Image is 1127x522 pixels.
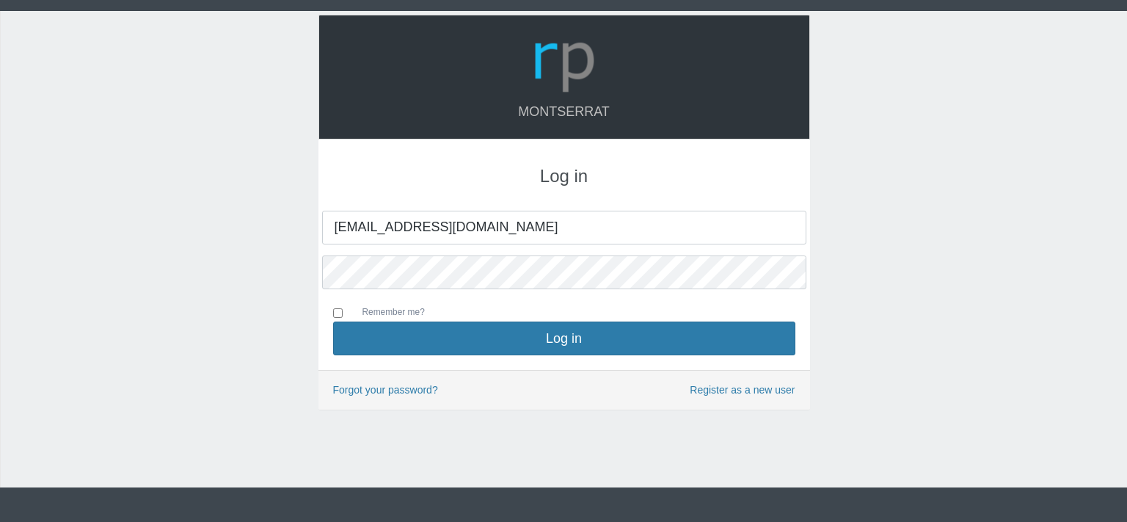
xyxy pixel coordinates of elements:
input: Your Email [322,211,806,244]
label: Remember me? [348,305,425,322]
img: Logo [529,26,599,97]
h4: Montserrat [334,105,795,120]
button: Log in [333,322,795,355]
h3: Log in [333,167,795,186]
a: Forgot your password? [333,384,438,396]
a: Register as a new user [690,382,795,399]
input: Remember me? [333,308,343,318]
